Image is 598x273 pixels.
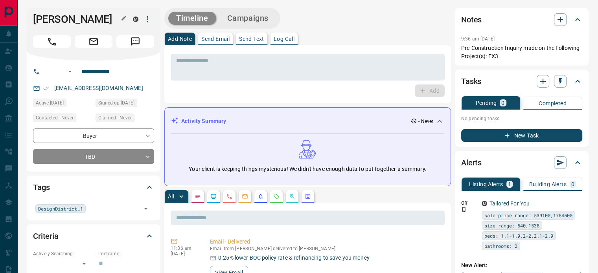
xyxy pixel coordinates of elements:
[210,193,217,200] svg: Lead Browsing Activity
[508,181,511,187] p: 1
[482,201,487,206] div: mrloft.ca
[33,250,92,257] p: Actively Searching:
[539,101,567,106] p: Completed
[33,149,154,164] div: TBD
[96,99,154,110] div: Wed Jun 15 2011
[36,99,64,107] span: Active [DATE]
[461,207,467,212] svg: Push Notification Only
[210,246,442,251] p: Email from [PERSON_NAME] delivered to [PERSON_NAME]
[133,16,138,22] div: mrloft.ca
[168,12,216,25] button: Timeline
[461,113,582,125] p: No pending tasks
[210,238,442,246] p: Email - Delivered
[461,13,482,26] h2: Notes
[116,35,154,48] span: Message
[461,156,482,169] h2: Alerts
[461,72,582,91] div: Tasks
[38,205,83,213] span: DesignDistrict_1
[33,128,154,143] div: Buyer
[571,181,574,187] p: 0
[418,118,433,125] p: - Never
[273,193,280,200] svg: Requests
[239,36,264,42] p: Send Text
[489,200,530,207] a: Tailored For You
[475,100,497,106] p: Pending
[96,250,154,257] p: Timeframe:
[201,36,230,42] p: Send Email
[171,251,198,257] p: [DATE]
[65,67,75,76] button: Open
[461,153,582,172] div: Alerts
[461,129,582,142] button: New Task
[274,36,294,42] p: Log Call
[36,114,74,122] span: Contacted - Never
[33,35,71,48] span: Call
[484,242,517,250] span: bathrooms: 2
[168,36,192,42] p: Add Note
[189,165,426,173] p: Your client is keeping things mysterious! We didn't have enough data to put together a summary.
[43,86,49,91] svg: Email Verified
[461,200,477,207] p: Off
[305,193,311,200] svg: Agent Actions
[33,178,154,197] div: Tags
[258,193,264,200] svg: Listing Alerts
[469,181,503,187] p: Listing Alerts
[242,193,248,200] svg: Emails
[461,36,495,42] p: 9:36 am [DATE]
[219,12,276,25] button: Campaigns
[33,230,59,242] h2: Criteria
[218,254,370,262] p: 0.25% lower BOC policy rate & refinancing to save you money
[484,211,572,219] span: sale price range: 539100,1754500
[33,99,92,110] div: Tue Jan 09 2024
[289,193,295,200] svg: Opportunities
[54,85,143,91] a: [EMAIL_ADDRESS][DOMAIN_NAME]
[461,75,481,88] h2: Tasks
[461,44,582,60] p: Pre-Construction Inquiry made on the Following Project(s): EX3
[529,181,567,187] p: Building Alerts
[98,99,134,107] span: Signed up [DATE]
[171,114,444,128] div: Activity Summary- Never
[75,35,112,48] span: Email
[501,100,504,106] p: 0
[484,222,539,229] span: size range: 540,1538
[484,232,553,240] span: beds: 1.1-1.9,2-2,2.1-2.9
[33,13,121,26] h1: [PERSON_NAME]
[171,246,198,251] p: 11:36 am
[33,181,50,194] h2: Tags
[226,193,232,200] svg: Calls
[140,203,151,214] button: Open
[461,261,582,269] p: New Alert:
[33,227,154,246] div: Criteria
[168,194,174,199] p: All
[461,10,582,29] div: Notes
[195,193,201,200] svg: Notes
[98,114,132,122] span: Claimed - Never
[181,117,226,125] p: Activity Summary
